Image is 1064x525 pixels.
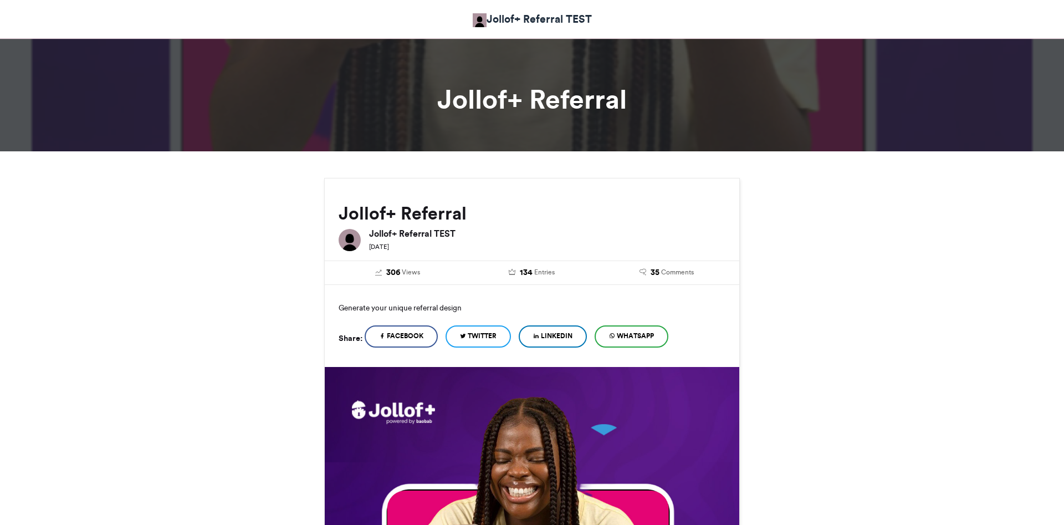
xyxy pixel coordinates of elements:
[534,267,555,277] span: Entries
[473,267,591,279] a: 134 Entries
[224,86,840,113] h1: Jollof+ Referral
[595,325,668,348] a: WhatsApp
[386,267,400,279] span: 306
[339,331,362,345] h5: Share:
[473,13,487,27] img: Jollof+ Referral TEST
[468,331,497,341] span: Twitter
[520,267,533,279] span: 134
[607,267,725,279] a: 35 Comments
[661,267,694,277] span: Comments
[339,229,361,251] img: Jollof+ Referral TEST
[339,299,725,317] p: Generate your unique referral design
[339,267,457,279] a: 306 Views
[446,325,511,348] a: Twitter
[387,331,423,341] span: Facebook
[369,229,725,238] h6: Jollof+ Referral TEST
[369,243,389,251] small: [DATE]
[519,325,587,348] a: LinkedIn
[651,267,659,279] span: 35
[617,331,654,341] span: WhatsApp
[402,267,420,277] span: Views
[339,203,725,223] h2: Jollof+ Referral
[541,331,572,341] span: LinkedIn
[365,325,438,348] a: Facebook
[473,11,592,27] a: Jollof+ Referral TEST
